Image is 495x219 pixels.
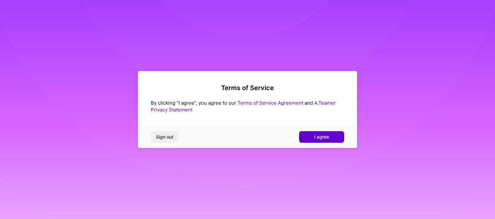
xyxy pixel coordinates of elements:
[151,99,344,113] div: By clicking "I agree", you agree to our and
[238,100,303,106] a: Terms of Service Agreement
[299,131,344,143] button: I agree
[151,131,179,143] button: Sign out
[151,84,344,92] h2: Terms of Service
[156,134,173,140] span: Sign out
[314,134,329,140] span: I agree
